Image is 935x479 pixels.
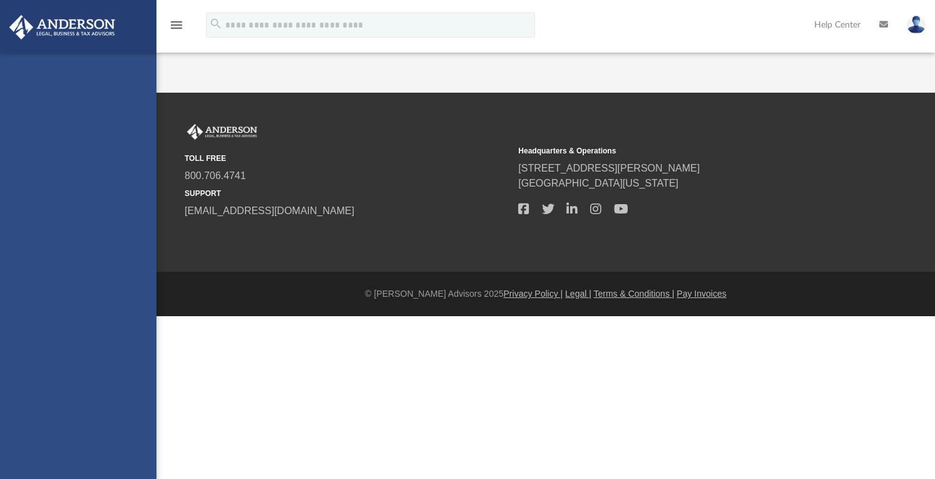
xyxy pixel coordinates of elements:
a: Legal | [565,289,591,299]
a: [STREET_ADDRESS][PERSON_NAME] [518,163,700,173]
a: [GEOGRAPHIC_DATA][US_STATE] [518,178,678,188]
a: [EMAIL_ADDRESS][DOMAIN_NAME] [185,205,354,216]
a: Terms & Conditions | [594,289,675,299]
img: Anderson Advisors Platinum Portal [185,124,260,140]
div: © [PERSON_NAME] Advisors 2025 [156,287,935,301]
small: SUPPORT [185,188,509,199]
i: search [209,17,223,31]
a: menu [169,24,184,33]
a: Pay Invoices [677,289,726,299]
a: 800.706.4741 [185,170,246,181]
small: Headquarters & Operations [518,145,843,157]
img: User Pic [907,16,926,34]
i: menu [169,18,184,33]
img: Anderson Advisors Platinum Portal [6,15,119,39]
a: Privacy Policy | [504,289,563,299]
small: TOLL FREE [185,153,509,164]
